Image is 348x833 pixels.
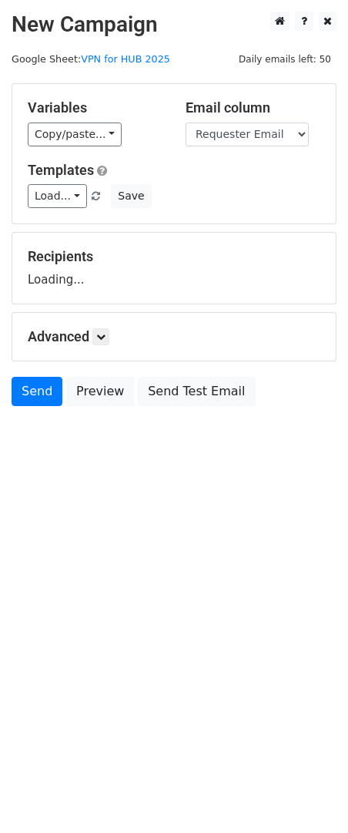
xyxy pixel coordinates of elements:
a: VPN for HUB 2025 [81,53,170,65]
div: Loading... [28,248,320,288]
a: Send Test Email [138,377,255,406]
h2: New Campaign [12,12,336,38]
button: Save [111,184,151,208]
a: Templates [28,162,94,178]
h5: Variables [28,99,162,116]
h5: Recipients [28,248,320,265]
a: Daily emails left: 50 [233,53,336,65]
span: Daily emails left: 50 [233,51,336,68]
a: Send [12,377,62,406]
small: Google Sheet: [12,53,170,65]
a: Copy/paste... [28,123,122,146]
a: Load... [28,184,87,208]
h5: Advanced [28,328,320,345]
h5: Email column [186,99,320,116]
a: Preview [66,377,134,406]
